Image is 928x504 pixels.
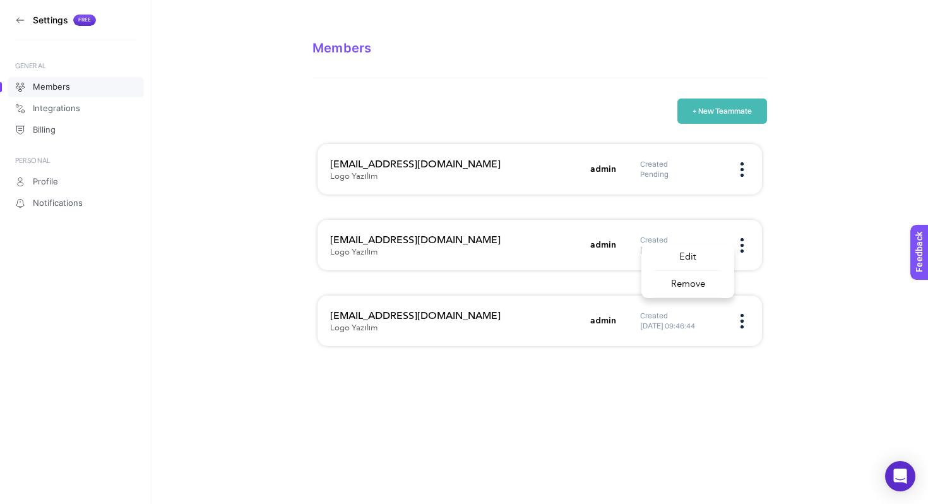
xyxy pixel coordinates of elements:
[78,17,91,23] span: Free
[640,169,722,179] h5: Pending
[590,315,616,327] h5: admin
[330,232,583,248] h3: [EMAIL_ADDRESS][DOMAIN_NAME]
[15,155,136,165] div: PERSONAL
[330,172,378,182] h5: Logo Yazılım
[741,238,744,253] img: menu icon
[8,120,144,140] a: Billing
[33,104,80,114] span: Integrations
[33,198,83,208] span: Notifications
[654,271,722,298] span: Remove
[640,235,722,245] h6: Created
[33,82,70,92] span: Members
[741,162,744,177] img: menu icon
[8,172,144,192] a: Profile
[8,99,144,119] a: Integrations
[590,163,616,176] h5: admin
[33,177,58,187] span: Profile
[654,244,722,271] span: Edit
[312,40,767,56] div: Members
[330,157,583,172] h3: [EMAIL_ADDRESS][DOMAIN_NAME]
[33,125,56,135] span: Billing
[640,245,722,255] h5: [DATE] 10:44:57
[640,311,722,321] h6: Created
[330,323,378,333] h5: Logo Yazılım
[8,77,144,97] a: Members
[8,4,48,14] span: Feedback
[640,321,722,331] h5: [DATE] 09:46:44
[677,99,767,124] button: + New Teammate
[330,308,583,323] h3: [EMAIL_ADDRESS][DOMAIN_NAME]
[590,239,616,251] h5: admin
[640,159,722,169] h6: Created
[33,15,68,25] h3: Settings
[885,461,915,491] div: Open Intercom Messenger
[15,61,136,71] div: GENERAL
[8,193,144,213] a: Notifications
[330,248,378,258] h5: Logo Yazılım
[741,314,744,328] img: menu icon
